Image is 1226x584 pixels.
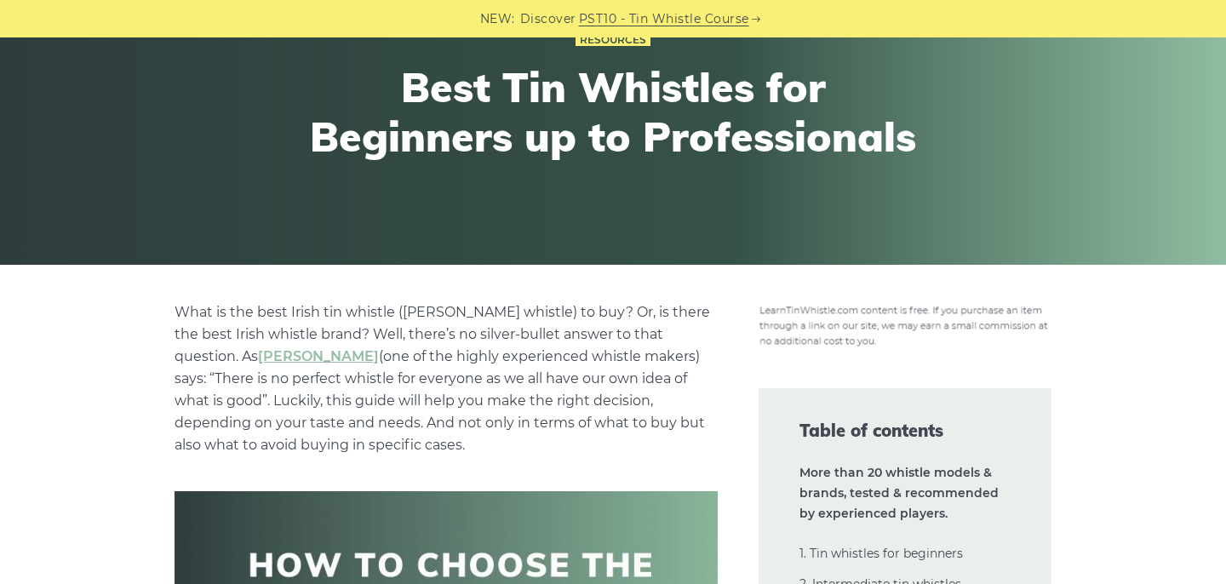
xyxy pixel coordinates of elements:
[576,33,650,47] a: Resources
[579,9,749,29] a: PST10 - Tin Whistle Course
[520,9,576,29] span: Discover
[480,9,515,29] span: NEW:
[799,465,999,521] strong: More than 20 whistle models & brands, tested & recommended by experienced players.
[300,63,926,161] h1: Best Tin Whistles for Beginners up to Professionals
[799,546,963,561] a: 1. Tin whistles for beginners
[175,301,718,456] p: What is the best Irish tin whistle ([PERSON_NAME] whistle) to buy? Or, is there the best Irish wh...
[799,419,1011,443] span: Table of contents
[258,348,379,364] a: undefined (opens in a new tab)
[759,301,1051,347] img: disclosure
